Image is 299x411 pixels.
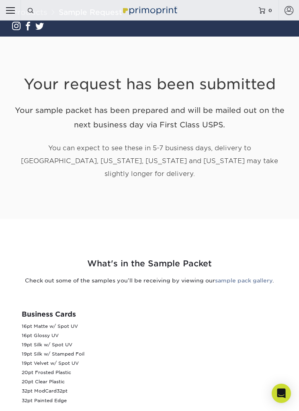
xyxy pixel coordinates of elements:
h2: What's in the Sample Packet [6,258,293,270]
p: Check out some of the samples you’ll be receiving by viewing our . [6,276,293,284]
div: Open Intercom Messenger [272,384,291,403]
h1: Your request has been submitted [9,56,290,93]
h3: Business Cards [22,310,277,318]
p: You can expect to see these in 5-7 business days, delivery to [GEOGRAPHIC_DATA], [US_STATE], [US_... [9,142,290,180]
a: sample pack gallery [215,277,272,284]
p: 16pt Matte w/ Spot UV 16pt Glossy UV 19pt Silk w/ Spot UV 19pt Silk w/ Stamped Foil 19pt Velvet w... [22,322,277,405]
h2: Your sample packet has been prepared and will be mailed out on the next business day via First Cl... [9,103,290,133]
